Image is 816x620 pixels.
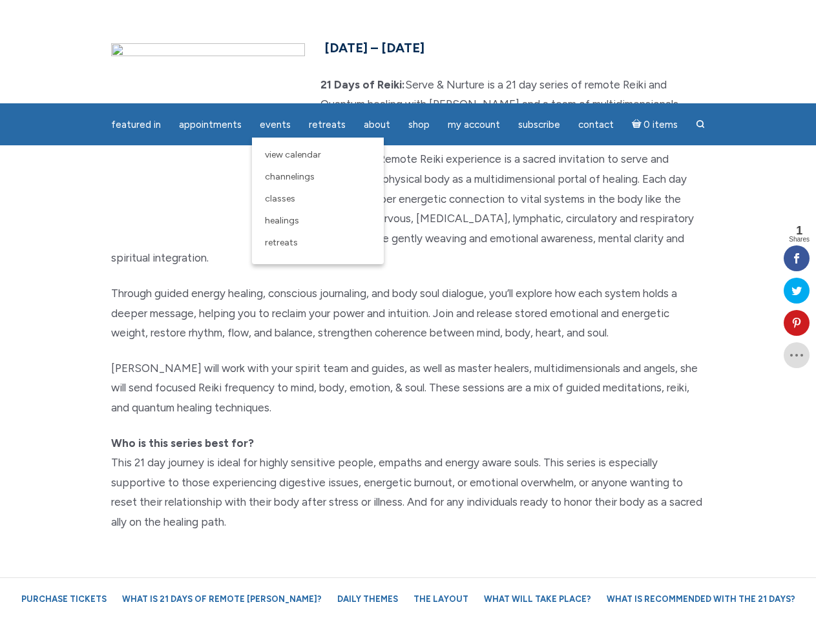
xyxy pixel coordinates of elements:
[477,588,598,610] a: What will take place?
[570,112,622,138] a: Contact
[301,112,353,138] a: Retreats
[111,149,706,268] p: This 21 Day Remote Reiki experience is a sacred invitation to serve and nurture your physical bod...
[364,119,390,130] span: About
[265,237,298,248] span: Retreats
[789,236,810,243] span: Shares
[103,112,169,138] a: featured in
[171,112,249,138] a: Appointments
[324,40,424,56] span: [DATE] – [DATE]
[643,120,678,130] span: 0 items
[518,119,560,130] span: Subscribe
[258,232,377,254] a: Retreats
[789,225,810,236] span: 1
[632,119,644,130] i: Cart
[510,112,568,138] a: Subscribe
[111,284,706,343] p: Through guided energy healing, conscious journaling, and body soul dialogue, you’ll explore how e...
[111,358,706,418] p: [PERSON_NAME] will work with your spirit team and guides, as well as master healers, multidimensi...
[265,193,295,204] span: Classes
[111,75,706,134] p: Serve & Nurture is a 21 day series of remote Reiki and Quantum healing with [PERSON_NAME] and a t...
[258,166,377,188] a: Channelings
[179,119,242,130] span: Appointments
[600,588,802,610] a: What is recommended with the 21 Days?
[19,19,92,71] img: Jamie Butler. The Everyday Medium
[111,433,706,532] p: This 21 day journey is ideal for highly sensitive people, empaths and energy aware souls. This se...
[116,588,328,610] a: What is 21 Days of Remote [PERSON_NAME]?
[252,112,298,138] a: Events
[356,112,398,138] a: About
[260,119,291,130] span: Events
[258,210,377,232] a: Healings
[111,437,254,449] strong: Who is this series best for?
[440,112,508,138] a: My Account
[401,112,437,138] a: Shop
[15,588,113,610] a: Purchase Tickets
[407,588,475,610] a: The Layout
[258,188,377,210] a: Classes
[258,144,377,166] a: View Calendar
[309,119,346,130] span: Retreats
[408,119,430,130] span: Shop
[265,215,299,226] span: Healings
[331,588,404,610] a: Daily Themes
[320,78,405,91] strong: 21 Days of Reiki:
[448,119,500,130] span: My Account
[624,111,686,138] a: Cart0 items
[578,119,614,130] span: Contact
[265,149,321,160] span: View Calendar
[111,119,161,130] span: featured in
[265,171,315,182] span: Channelings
